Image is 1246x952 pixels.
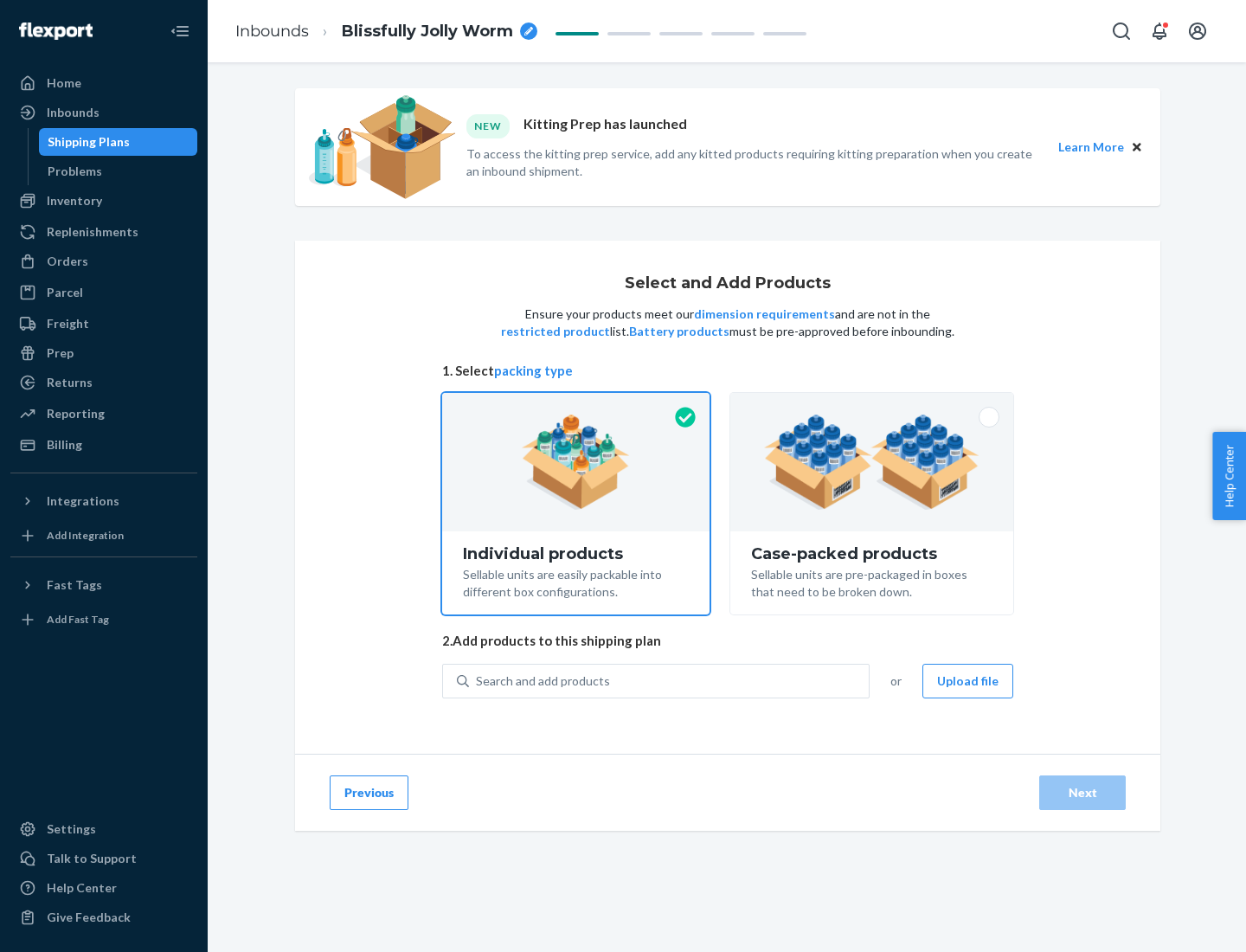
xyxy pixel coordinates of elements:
div: Add Integration [47,528,124,543]
button: packing type [494,362,573,380]
div: Inbounds [47,104,100,121]
div: Problems [48,163,102,180]
div: Add Fast Tag [47,612,109,627]
img: case-pack.59cecea509d18c883b923b81aeac6d0b.png [764,415,979,510]
a: Settings [10,815,197,843]
p: Ensure your products meet our and are not in the list. must be pre-approved before inbounding. [499,306,956,340]
span: 1. Select [442,362,1013,380]
button: Close [1127,138,1146,157]
a: Inventory [10,187,197,215]
button: Next [1039,775,1126,810]
a: Talk to Support [10,845,197,872]
button: Help Center [1212,432,1246,520]
div: Fast Tags [47,576,102,594]
span: or [890,672,902,690]
button: dimension requirements [694,306,835,323]
button: restricted product [501,323,610,340]
div: Returns [47,374,93,391]
button: Upload file [922,664,1013,698]
a: Problems [39,158,198,185]
div: Next [1054,784,1111,801]
div: Inventory [47,192,102,209]
div: Replenishments [47,223,138,241]
button: Learn More [1058,138,1124,157]
a: Prep [10,339,197,367]
div: Settings [47,820,96,838]
ol: breadcrumbs [222,6,551,57]
button: Open account menu [1180,14,1215,48]
img: Flexport logo [19,23,93,40]
button: Close Navigation [163,14,197,48]
a: Inbounds [235,22,309,41]
div: Shipping Plans [48,133,130,151]
span: Blissfully Jolly Worm [342,21,513,43]
a: Replenishments [10,218,197,246]
span: 2. Add products to this shipping plan [442,632,1013,650]
div: Give Feedback [47,909,131,926]
a: Orders [10,248,197,275]
div: Sellable units are easily packable into different box configurations. [463,563,689,601]
a: Add Integration [10,522,197,550]
div: Help Center [47,879,117,897]
div: Sellable units are pre-packaged in boxes that need to be broken down. [751,563,992,601]
div: NEW [466,114,510,138]
a: Add Fast Tag [10,606,197,634]
a: Home [10,69,197,97]
div: Search and add products [476,672,610,690]
button: Previous [330,775,408,810]
a: Reporting [10,400,197,428]
div: Reporting [47,405,105,422]
button: Open notifications [1142,14,1177,48]
button: Integrations [10,487,197,515]
button: Fast Tags [10,571,197,599]
h1: Select and Add Products [625,275,831,293]
img: individual-pack.facf35554cb0f1810c75b2bd6df2d64e.png [522,415,630,510]
button: Open Search Box [1104,14,1139,48]
a: Parcel [10,279,197,306]
div: Integrations [47,492,119,510]
div: Case-packed products [751,545,992,563]
p: To access the kitting prep service, add any kitted products requiring kitting preparation when yo... [466,145,1043,180]
div: Individual products [463,545,689,563]
div: Billing [47,436,82,453]
a: Returns [10,369,197,396]
button: Give Feedback [10,904,197,931]
div: Talk to Support [47,850,137,867]
p: Kitting Prep has launched [523,114,687,138]
a: Help Center [10,874,197,902]
button: Battery products [629,323,729,340]
div: Freight [47,315,89,332]
a: Freight [10,310,197,338]
a: Billing [10,431,197,459]
a: Shipping Plans [39,128,198,156]
div: Prep [47,344,74,362]
a: Inbounds [10,99,197,126]
div: Orders [47,253,88,270]
div: Parcel [47,284,83,301]
div: Home [47,74,81,92]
